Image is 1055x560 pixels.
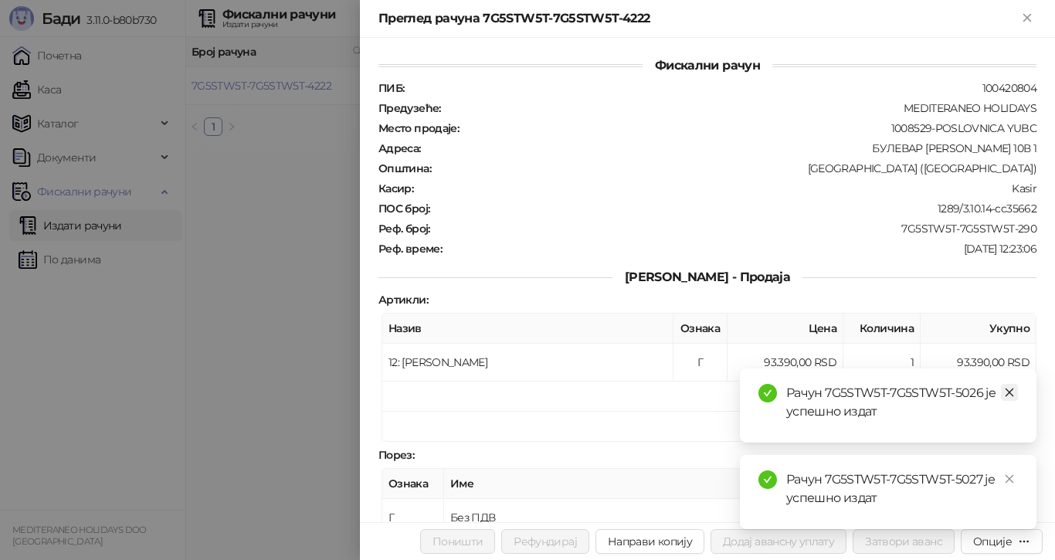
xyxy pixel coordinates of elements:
span: check-circle [758,384,777,402]
button: Рефундирај [501,529,589,554]
strong: Место продаје : [378,121,459,135]
button: Додај авансну уплату [711,529,846,554]
div: 100420804 [405,81,1038,95]
span: Направи копију [608,535,692,548]
button: Опције [961,529,1043,554]
td: 12: [PERSON_NAME] [382,344,673,382]
strong: Реф. време : [378,242,442,256]
div: 1008529-POSLOVNICA YUBC [460,121,1038,135]
div: MEDITERANEO HOLIDAYS [443,101,1038,115]
div: Опције [973,535,1012,548]
div: 1289/3.10.14-cc35662 [431,202,1038,216]
a: Close [1001,384,1018,401]
strong: Порез : [378,448,414,462]
td: 93.390,00 RSD [728,344,843,382]
td: Без ПДВ [444,499,859,537]
strong: ПИБ : [378,81,404,95]
button: Направи копију [595,529,704,554]
span: [PERSON_NAME] - Продаја [612,270,802,284]
button: Close [1018,9,1036,28]
div: [DATE] 12:23:06 [443,242,1038,256]
td: 1 [843,344,921,382]
th: Име [444,469,859,499]
td: Г [382,499,444,537]
strong: Артикли : [378,293,428,307]
div: Kasir [415,182,1038,195]
div: Рачун 7G5STW5T-7G5STW5T-5027 је успешно издат [786,470,1018,507]
th: Укупно [921,314,1036,344]
strong: Адреса : [378,141,421,155]
span: close [1004,473,1015,484]
td: 93.390,00 RSD [921,344,1036,382]
span: check-circle [758,470,777,489]
span: close [1004,387,1015,398]
strong: Реф. број : [378,222,430,236]
th: Цена [728,314,843,344]
td: Г [673,344,728,382]
strong: ПОС број : [378,202,429,216]
button: Затвори аванс [853,529,955,554]
div: 7G5STW5T-7G5STW5T-290 [432,222,1038,236]
div: Рачун 7G5STW5T-7G5STW5T-5026 је успешно издат [786,384,1018,421]
th: Ознака [673,314,728,344]
strong: Општина : [378,161,431,175]
th: Назив [382,314,673,344]
button: Поништи [420,529,496,554]
div: Преглед рачуна 7G5STW5T-7G5STW5T-4222 [378,9,1018,28]
div: [GEOGRAPHIC_DATA] ([GEOGRAPHIC_DATA]) [433,161,1038,175]
strong: Предузеће : [378,101,441,115]
th: Ознака [382,469,444,499]
th: Количина [843,314,921,344]
strong: Касир : [378,182,413,195]
span: Фискални рачун [643,58,772,73]
a: Close [1001,470,1018,487]
div: БУЛЕВАР [PERSON_NAME] 10В 1 [422,141,1038,155]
